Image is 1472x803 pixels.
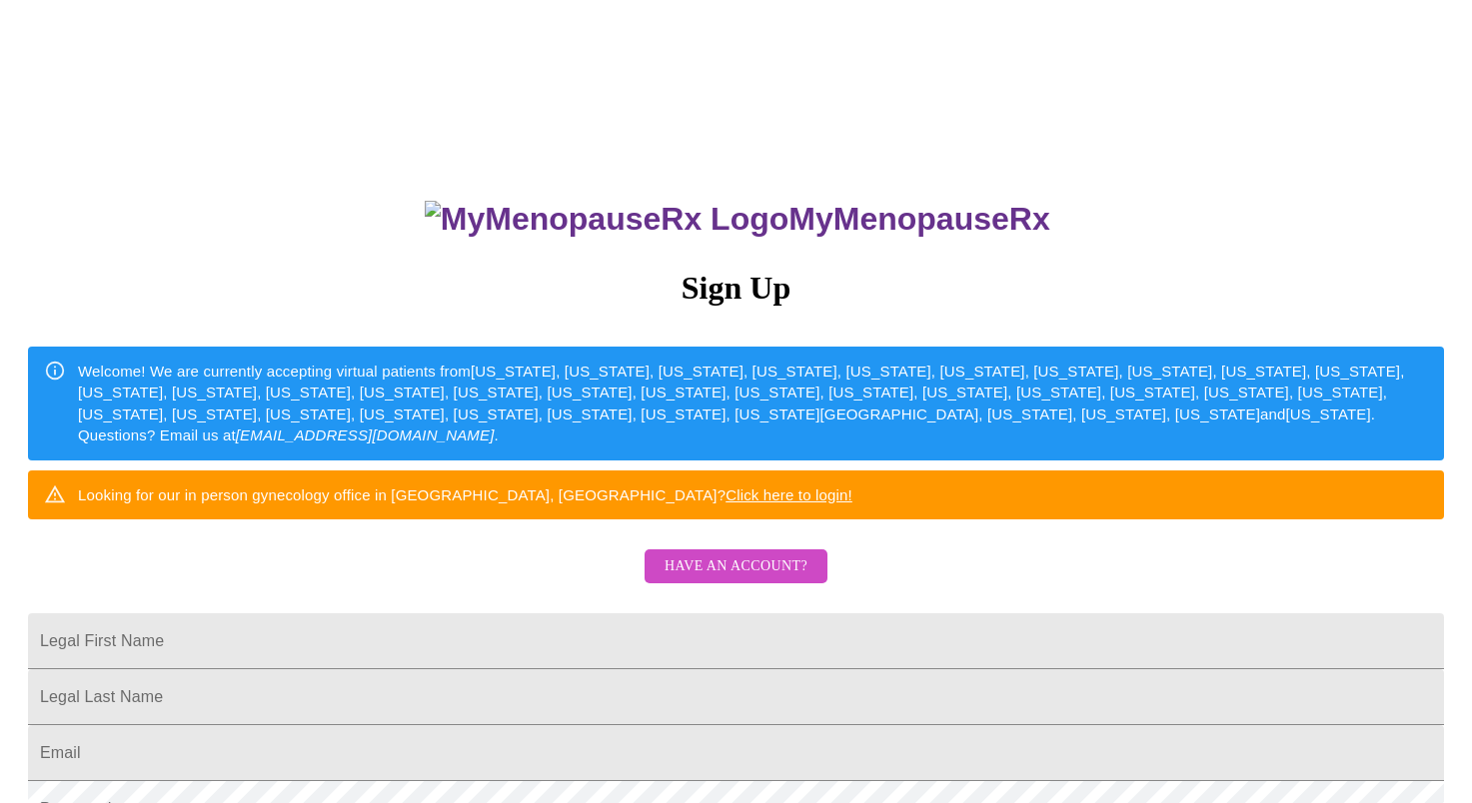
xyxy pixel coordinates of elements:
[726,486,852,503] a: Click here to login!
[78,353,1428,454] div: Welcome! We are currently accepting virtual patients from [US_STATE], [US_STATE], [US_STATE], [US...
[31,201,1445,238] h3: MyMenopauseRx
[78,476,852,513] div: Looking for our in person gynecology office in [GEOGRAPHIC_DATA], [GEOGRAPHIC_DATA]?
[665,554,807,579] span: Have an account?
[28,270,1444,307] h3: Sign Up
[425,201,788,238] img: MyMenopauseRx Logo
[645,549,827,584] button: Have an account?
[640,571,832,588] a: Have an account?
[236,426,495,443] em: [EMAIL_ADDRESS][DOMAIN_NAME]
